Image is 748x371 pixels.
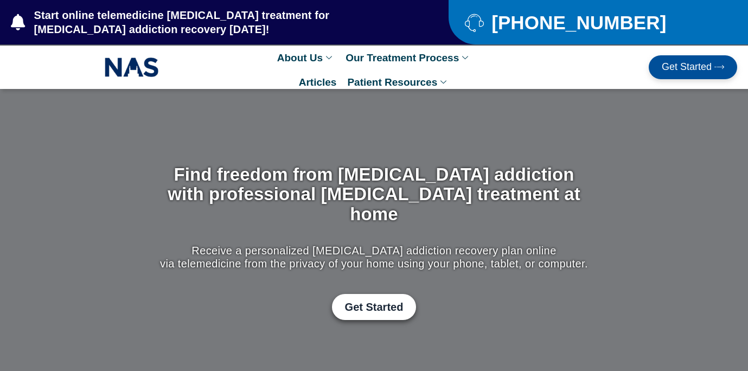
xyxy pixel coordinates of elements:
[340,46,476,70] a: Our Treatment Process
[489,16,666,29] span: [PHONE_NUMBER]
[157,165,591,224] h1: Find freedom from [MEDICAL_DATA] addiction with professional [MEDICAL_DATA] treatment at home
[31,8,406,36] span: Start online telemedicine [MEDICAL_DATA] treatment for [MEDICAL_DATA] addiction recovery [DATE]!
[332,294,417,320] a: Get Started
[157,244,591,270] p: Receive a personalized [MEDICAL_DATA] addiction recovery plan online via telemedicine from the pr...
[345,300,404,314] span: Get Started
[649,55,737,79] a: Get Started
[465,13,721,32] a: [PHONE_NUMBER]
[272,46,340,70] a: About Us
[11,8,405,36] a: Start online telemedicine [MEDICAL_DATA] treatment for [MEDICAL_DATA] addiction recovery [DATE]!
[342,70,455,94] a: Patient Resources
[105,55,159,80] img: NAS_email_signature-removebg-preview.png
[662,62,712,73] span: Get Started
[157,294,591,320] div: Get Started with Suboxone Treatment by filling-out this new patient packet form
[293,70,342,94] a: Articles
